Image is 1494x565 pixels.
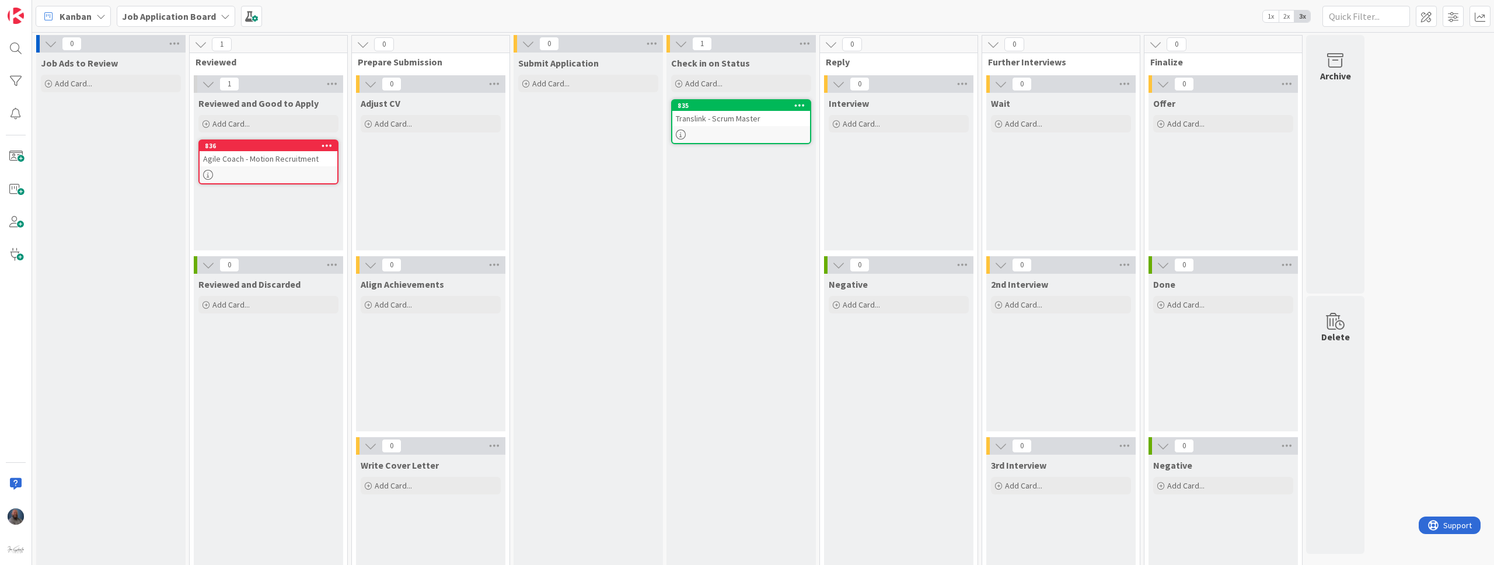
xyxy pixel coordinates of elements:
span: Further Interviews [988,56,1125,68]
span: 0 [1174,258,1194,272]
span: 2x [1279,11,1294,22]
img: Visit kanbanzone.com [8,8,24,24]
span: Reviewed [196,56,333,68]
span: 0 [1004,37,1024,51]
span: Add Card... [532,78,570,89]
span: 0 [850,77,870,91]
span: Kanban [60,9,92,23]
span: Reviewed and Discarded [198,278,301,290]
span: Add Card... [843,118,880,129]
div: 836 [205,142,337,150]
span: 1 [212,37,232,51]
span: Add Card... [212,299,250,310]
a: 836Agile Coach - Motion Recruitment [198,139,338,184]
span: Reviewed and Good to Apply [198,97,319,109]
div: 835 [678,102,810,110]
span: Write Cover Letter [361,459,439,471]
div: Agile Coach - Motion Recruitment [200,151,337,166]
span: Reply [826,56,963,68]
span: 0 [539,37,559,51]
div: Delete [1321,330,1350,344]
span: 0 [1012,258,1032,272]
img: avatar [8,541,24,557]
span: Offer [1153,97,1175,109]
span: 0 [382,258,402,272]
span: Add Card... [1167,118,1205,129]
span: 0 [1174,439,1194,453]
span: 1 [692,37,712,51]
span: Add Card... [1005,118,1042,129]
a: 835Translink - Scrum Master [671,99,811,144]
span: Interview [829,97,869,109]
span: Add Card... [375,480,412,491]
span: Add Card... [685,78,722,89]
span: 0 [382,77,402,91]
span: 3rd Interview [991,459,1046,471]
span: Add Card... [843,299,880,310]
div: 835Translink - Scrum Master [672,100,810,126]
span: Add Card... [55,78,92,89]
span: Submit Application [518,57,599,69]
span: Negative [829,278,868,290]
div: 835 [672,100,810,111]
span: Add Card... [375,299,412,310]
span: Prepare Submission [358,56,495,68]
span: 0 [1012,439,1032,453]
div: 836 [200,141,337,151]
input: Quick Filter... [1322,6,1410,27]
span: Check in on Status [671,57,750,69]
span: 0 [219,258,239,272]
span: Add Card... [1005,480,1042,491]
span: Job Ads to Review [41,57,118,69]
span: 0 [374,37,394,51]
span: 1x [1263,11,1279,22]
img: JS [8,508,24,525]
span: 0 [1167,37,1186,51]
span: Add Card... [212,118,250,129]
span: Negative [1153,459,1192,471]
span: Done [1153,278,1175,290]
span: Wait [991,97,1010,109]
span: Align Achievements [361,278,444,290]
span: 1 [219,77,239,91]
span: Add Card... [1005,299,1042,310]
span: Finalize [1150,56,1287,68]
div: Translink - Scrum Master [672,111,810,126]
span: 0 [842,37,862,51]
b: Job Application Board [122,11,216,22]
span: Add Card... [1167,299,1205,310]
span: 0 [1012,77,1032,91]
div: 836Agile Coach - Motion Recruitment [200,141,337,166]
span: Add Card... [1167,480,1205,491]
span: 0 [850,258,870,272]
span: 3x [1294,11,1310,22]
span: Adjust CV [361,97,400,109]
span: 0 [62,37,82,51]
span: Support [25,2,53,16]
span: 0 [1174,77,1194,91]
span: 2nd Interview [991,278,1048,290]
div: Archive [1320,69,1351,83]
span: Add Card... [375,118,412,129]
span: 0 [382,439,402,453]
